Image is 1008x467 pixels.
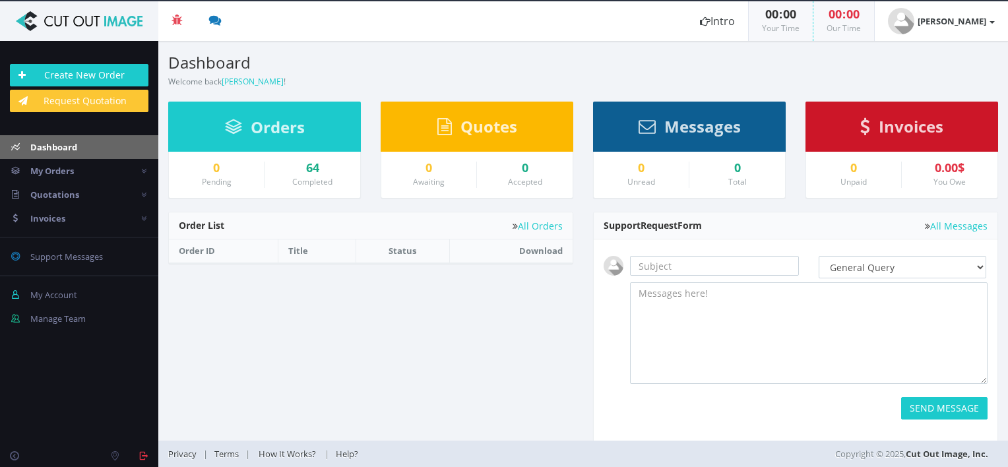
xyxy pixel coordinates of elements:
[259,448,316,460] span: How It Works?
[508,176,542,187] small: Accepted
[278,239,356,263] th: Title
[30,141,77,153] span: Dashboard
[687,1,748,41] a: Intro
[513,221,563,231] a: All Orders
[10,11,148,31] img: Cut Out Image
[356,239,449,263] th: Status
[860,123,943,135] a: Invoices
[169,239,278,263] th: Order ID
[274,162,350,175] a: 64
[829,6,842,22] span: 00
[391,162,466,175] a: 0
[30,289,77,301] span: My Account
[10,64,148,86] a: Create New Order
[816,162,891,175] a: 0
[846,6,860,22] span: 00
[783,6,796,22] span: 00
[835,447,988,460] span: Copyright © 2025,
[413,176,445,187] small: Awaiting
[639,123,741,135] a: Messages
[30,251,103,263] span: Support Messages
[912,162,988,175] div: 0.00$
[292,176,332,187] small: Completed
[778,6,783,22] span: :
[179,162,254,175] a: 0
[30,313,86,325] span: Manage Team
[168,448,203,460] a: Privacy
[604,162,679,175] a: 0
[437,123,517,135] a: Quotes
[30,165,74,177] span: My Orders
[840,176,867,187] small: Unpaid
[762,22,800,34] small: Your Time
[906,448,988,460] a: Cut Out Image, Inc.
[604,219,702,232] span: Support Form
[879,115,943,137] span: Invoices
[728,176,747,187] small: Total
[827,22,861,34] small: Our Time
[933,176,966,187] small: You Owe
[627,176,655,187] small: Unread
[449,239,573,263] th: Download
[202,176,232,187] small: Pending
[765,6,778,22] span: 00
[250,448,325,460] a: How It Works?
[329,448,365,460] a: Help?
[604,256,623,276] img: user_default.jpg
[168,76,286,87] small: Welcome back !
[168,54,573,71] h3: Dashboard
[630,256,799,276] input: Subject
[30,189,79,201] span: Quotations
[699,162,775,175] div: 0
[251,116,305,138] span: Orders
[168,441,722,467] div: | | |
[30,212,65,224] span: Invoices
[901,397,988,420] button: SEND MESSAGE
[925,221,988,231] a: All Messages
[10,90,148,112] a: Request Quotation
[888,8,914,34] img: user_default.jpg
[460,115,517,137] span: Quotes
[875,1,1008,41] a: [PERSON_NAME]
[918,15,986,27] strong: [PERSON_NAME]
[179,219,224,232] span: Order List
[641,219,677,232] span: Request
[664,115,741,137] span: Messages
[225,124,305,136] a: Orders
[487,162,563,175] a: 0
[842,6,846,22] span: :
[208,448,245,460] a: Terms
[222,76,284,87] a: [PERSON_NAME]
